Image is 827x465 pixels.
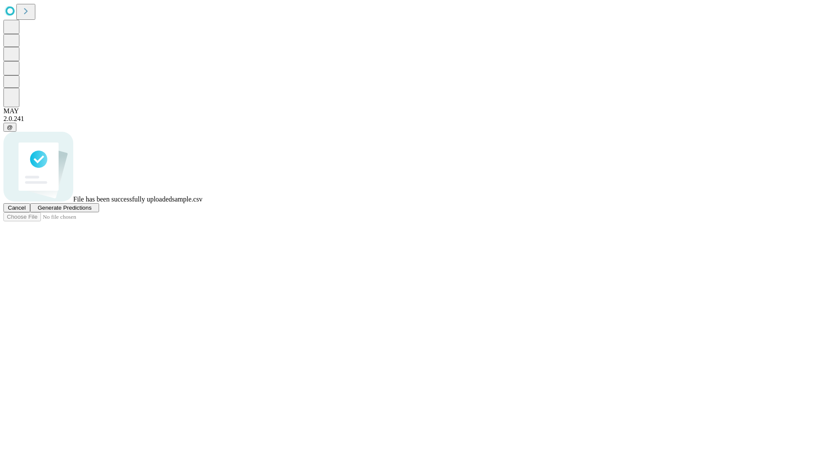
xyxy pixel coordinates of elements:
div: 2.0.241 [3,115,824,123]
span: Generate Predictions [37,205,91,211]
span: File has been successfully uploaded [73,195,172,203]
button: Generate Predictions [30,203,99,212]
button: Cancel [3,203,30,212]
span: sample.csv [172,195,202,203]
div: MAY [3,107,824,115]
button: @ [3,123,16,132]
span: @ [7,124,13,130]
span: Cancel [8,205,26,211]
